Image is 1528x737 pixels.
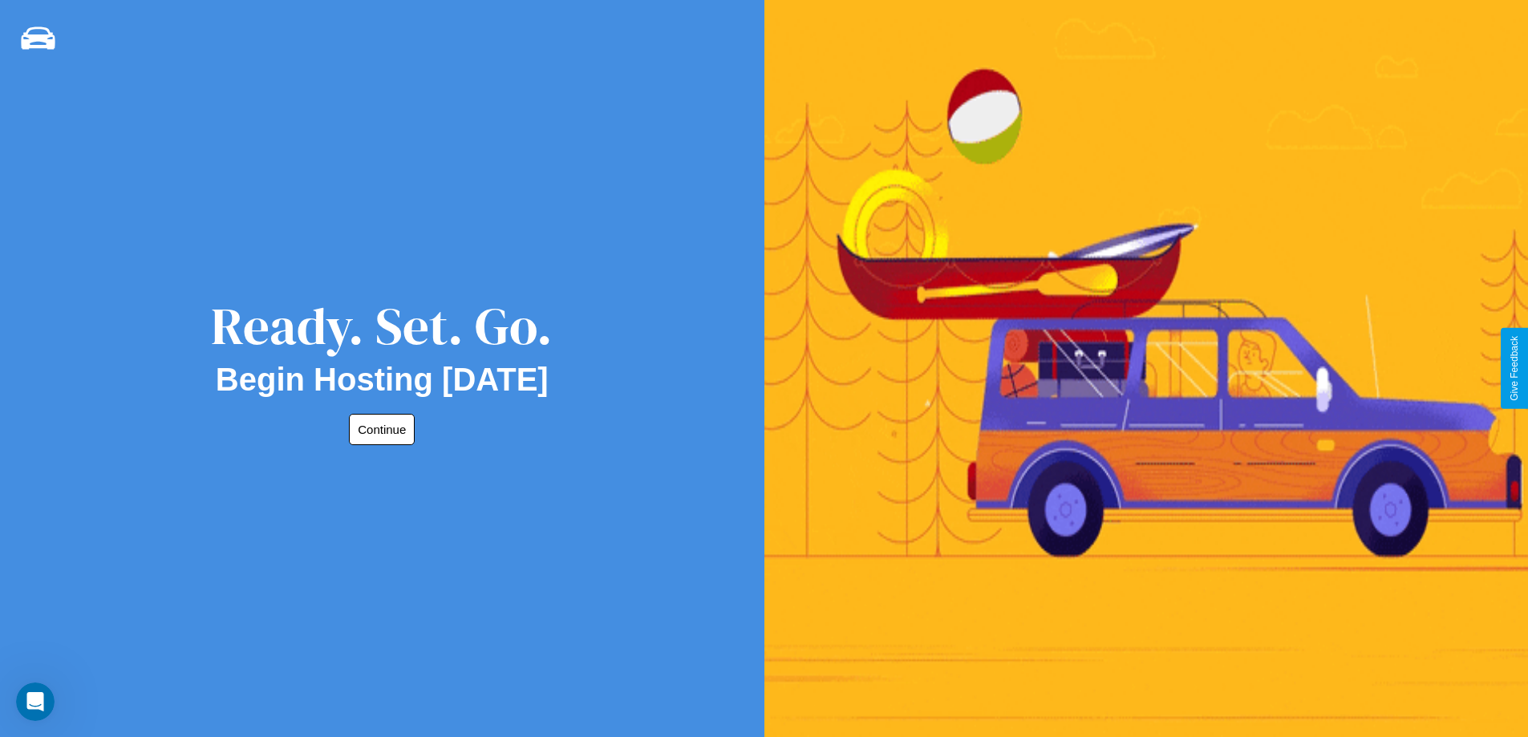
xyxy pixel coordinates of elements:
div: Give Feedback [1509,336,1520,401]
h2: Begin Hosting [DATE] [216,362,549,398]
iframe: Intercom live chat [16,682,55,721]
button: Continue [349,414,415,445]
div: Ready. Set. Go. [211,290,553,362]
